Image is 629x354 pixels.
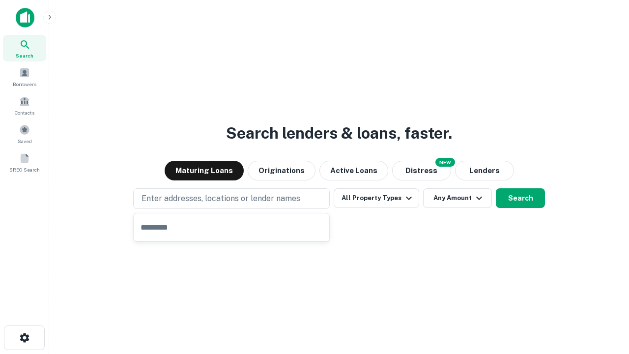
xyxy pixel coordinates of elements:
h3: Search lenders & loans, faster. [226,121,452,145]
button: Any Amount [423,188,492,208]
a: SREO Search [3,149,46,176]
iframe: Chat Widget [580,275,629,323]
a: Search [3,35,46,61]
p: Enter addresses, locations or lender names [142,193,300,205]
span: Contacts [15,109,34,117]
img: capitalize-icon.png [16,8,34,28]
div: NEW [435,158,455,167]
a: Borrowers [3,63,46,90]
span: Borrowers [13,80,36,88]
button: Enter addresses, locations or lender names [133,188,330,209]
button: Maturing Loans [165,161,244,180]
button: All Property Types [334,188,419,208]
button: Originations [248,161,315,180]
a: Saved [3,120,46,147]
span: SREO Search [9,166,40,174]
span: Search [16,52,33,59]
span: Saved [18,137,32,145]
button: Search [496,188,545,208]
button: Search distressed loans with lien and other non-mortgage details. [392,161,451,180]
button: Lenders [455,161,514,180]
a: Contacts [3,92,46,118]
button: Active Loans [319,161,388,180]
